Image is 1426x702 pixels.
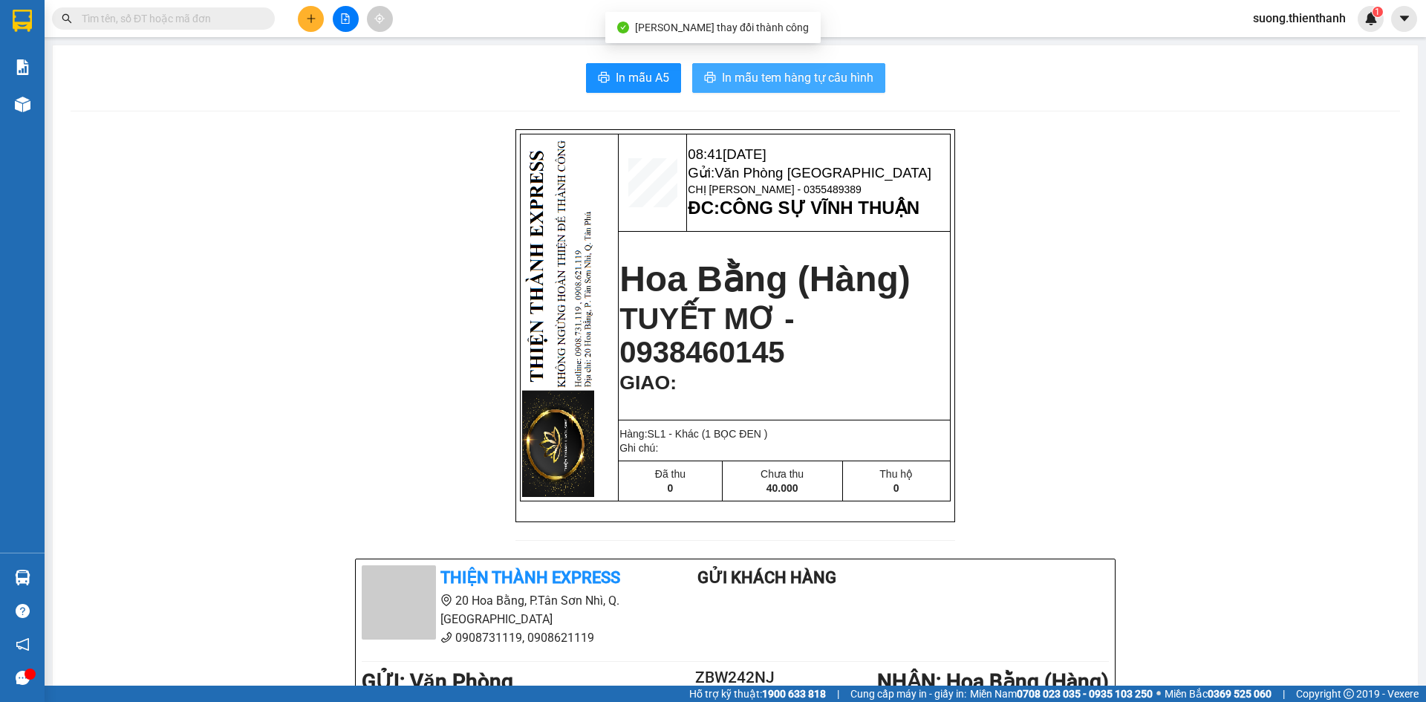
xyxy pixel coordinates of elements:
[673,666,798,690] h2: ZBW242NJ
[714,165,931,181] span: Văn Phòng [GEOGRAPHIC_DATA]
[1017,688,1153,700] strong: 0708 023 035 - 0935 103 250
[16,637,30,651] span: notification
[692,63,885,93] button: printerIn mẫu tem hàng tự cấu hình
[440,631,452,643] span: phone
[635,22,809,33] span: [PERSON_NAME] thay đổi thành công
[668,482,674,494] span: 0
[521,135,599,500] img: HFRrbPx.png
[15,97,30,112] img: warehouse-icon
[333,6,359,32] button: file-add
[619,371,670,394] span: GIAO
[720,198,919,218] span: CÔNG SỰ VĨNH THUẬN
[879,468,913,480] span: Thu hộ
[1241,9,1358,27] span: suong.thienthanh
[697,568,836,587] b: Gửi khách hàng
[689,686,826,702] span: Hỗ trợ kỹ thuật:
[688,146,766,162] span: 08:41
[619,428,767,440] span: Hàng:SL
[617,22,629,33] span: check-circle
[82,10,257,27] input: Tìm tên, số ĐT hoặc mã đơn
[15,59,30,75] img: solution-icon
[761,468,804,480] span: Chưa thu
[16,671,30,685] span: message
[374,13,385,24] span: aim
[1398,12,1411,25] span: caret-down
[298,6,324,32] button: plus
[688,165,931,181] span: Gửi:
[619,442,658,454] span: Ghi chú:
[362,628,638,647] li: 0908731119, 0908621119
[1283,686,1285,702] span: |
[1391,6,1417,32] button: caret-down
[362,591,638,628] li: 20 Hoa Bằng, P.Tân Sơn Nhì, Q. [GEOGRAPHIC_DATA]
[340,13,351,24] span: file-add
[723,146,766,162] span: [DATE]
[1156,691,1161,697] span: ⚪️
[598,71,610,85] span: printer
[1364,12,1378,25] img: icon-new-feature
[837,686,839,702] span: |
[688,183,862,195] span: CHỊ [PERSON_NAME] - 0355489389
[13,10,32,32] img: logo-vxr
[655,468,686,480] span: Đã thu
[62,13,72,24] span: search
[877,669,1109,694] b: NHẬN : Hoa Bằng (Hàng)
[722,68,873,87] span: In mẫu tem hàng tự cấu hình
[766,482,798,494] span: 40.000
[619,302,794,368] span: TUYẾT MƠ - 0938460145
[1344,689,1354,699] span: copyright
[660,428,768,440] span: 1 - Khác (1 BỌC ĐEN )
[306,13,316,24] span: plus
[670,371,677,394] span: :
[688,198,919,218] strong: ĐC:
[367,6,393,32] button: aim
[440,568,620,587] b: Thiện Thành Express
[704,71,716,85] span: printer
[1373,7,1383,17] sup: 1
[1165,686,1272,702] span: Miền Bắc
[893,482,899,494] span: 0
[15,570,30,585] img: warehouse-icon
[762,688,826,700] strong: 1900 633 818
[1208,688,1272,700] strong: 0369 525 060
[850,686,966,702] span: Cung cấp máy in - giấy in:
[616,68,669,87] span: In mẫu A5
[619,259,911,299] span: Hoa Bằng (Hàng)
[586,63,681,93] button: printerIn mẫu A5
[440,594,452,606] span: environment
[970,686,1153,702] span: Miền Nam
[16,604,30,618] span: question-circle
[1375,7,1380,17] span: 1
